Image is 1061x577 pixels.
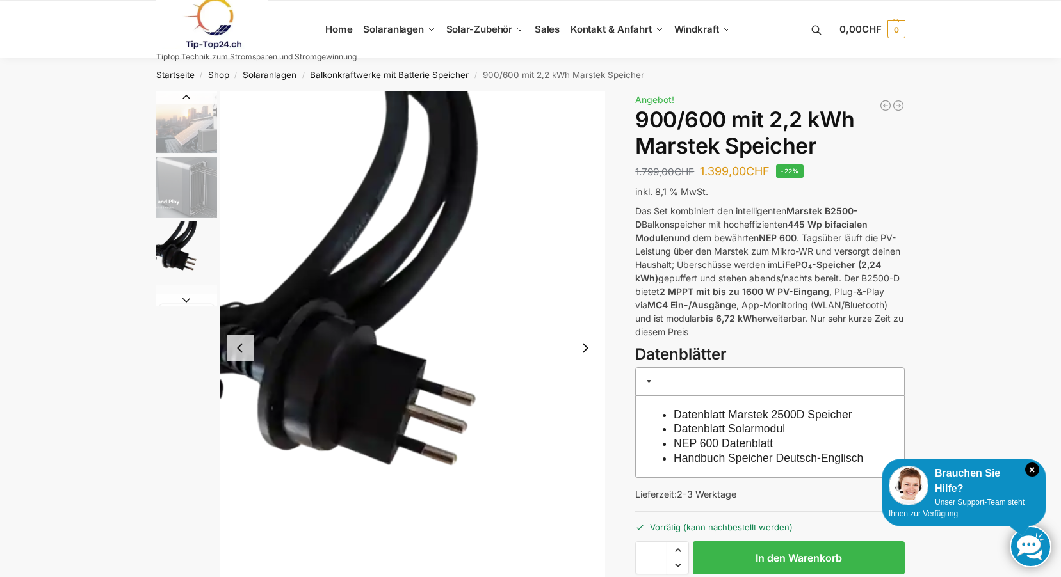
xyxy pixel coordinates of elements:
[862,23,882,35] span: CHF
[441,1,529,58] a: Solar-Zubehör
[156,70,195,80] a: Startseite
[156,285,217,346] img: ChatGPT Image 29. März 2025, 12_41_06
[156,91,217,154] img: Balkonkraftwerk mit Marstek Speicher
[156,294,217,306] button: Next slide
[879,99,892,112] a: Steckerkraftwerk mit 8 KW Speicher und 8 Solarmodulen mit 3600 Watt
[565,1,668,58] a: Kontakt & Anfahrt
[310,70,469,80] a: Balkonkraftwerke mit Batterie Speicher
[674,452,863,464] a: Handbuch Speicher Deutsch-Englisch
[227,335,254,361] button: Previous slide
[674,408,852,421] a: Datenblatt Marstek 2500D Speicher
[660,286,829,297] strong: 2 MPPT mit bis zu 1600 W PV-Eingang
[693,541,905,574] button: In den Warenkorb
[839,10,905,49] a: 0,00CHF 0
[208,70,229,80] a: Shop
[571,23,652,35] span: Kontakt & Anfahrt
[229,70,243,81] span: /
[153,155,217,219] li: 2 / 8
[635,511,905,534] p: Vorrätig (kann nachbestellt werden)
[759,232,797,243] strong: NEP 600
[635,489,736,500] span: Lieferzeit:
[296,70,310,81] span: /
[647,299,736,310] strong: MC4 Ein-/Ausgänge
[889,498,1025,518] span: Unser Support-Team steht Ihnen zur Verfügung
[358,1,441,58] a: Solaranlagen
[700,164,770,178] bdi: 1.399,00
[668,1,736,58] a: Windkraft
[153,219,217,283] li: 3 / 8
[156,53,357,61] p: Tiptop Technik zum Stromsparen und Stromgewinnung
[153,91,217,155] li: 1 / 8
[677,489,736,500] span: 2-3 Werktage
[446,23,513,35] span: Solar-Zubehör
[156,157,217,218] img: Marstek Balkonkraftwerk
[635,344,905,366] h3: Datenblätter
[635,94,674,105] span: Angebot!
[667,542,688,558] span: Increase quantity
[889,466,1039,496] div: Brauchen Sie Hilfe?
[153,283,217,347] li: 4 / 8
[674,422,785,435] a: Datenblatt Solarmodul
[1025,462,1039,477] i: Schließen
[635,166,694,178] bdi: 1.799,00
[674,166,694,178] span: CHF
[674,437,773,450] a: NEP 600 Datenblatt
[674,23,719,35] span: Windkraft
[667,557,688,574] span: Reduce quantity
[889,466,928,505] img: Customer service
[887,20,905,38] span: 0
[529,1,565,58] a: Sales
[839,23,881,35] span: 0,00
[892,99,905,112] a: Steckerkraftwerk mit 8 KW Speicher und 8 Solarmodulen mit 3600 Watt
[156,91,217,104] button: Previous slide
[535,23,560,35] span: Sales
[635,186,708,197] span: inkl. 8,1 % MwSt.
[635,107,905,159] h1: 900/600 mit 2,2 kWh Marstek Speicher
[243,70,296,80] a: Solaranlagen
[156,221,217,282] img: Anschlusskabel-3meter_schweizer-stecker
[133,58,928,91] nav: Breadcrumb
[635,541,667,574] input: Produktmenge
[469,70,482,81] span: /
[746,164,770,178] span: CHF
[776,164,804,178] span: -22%
[635,204,905,338] p: Das Set kombiniert den intelligenten Balkonspeicher mit hocheffizienten und dem bewährten . Tagsü...
[572,335,599,361] button: Next slide
[363,23,424,35] span: Solaranlagen
[195,70,208,81] span: /
[700,313,757,324] strong: bis 6,72 kWh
